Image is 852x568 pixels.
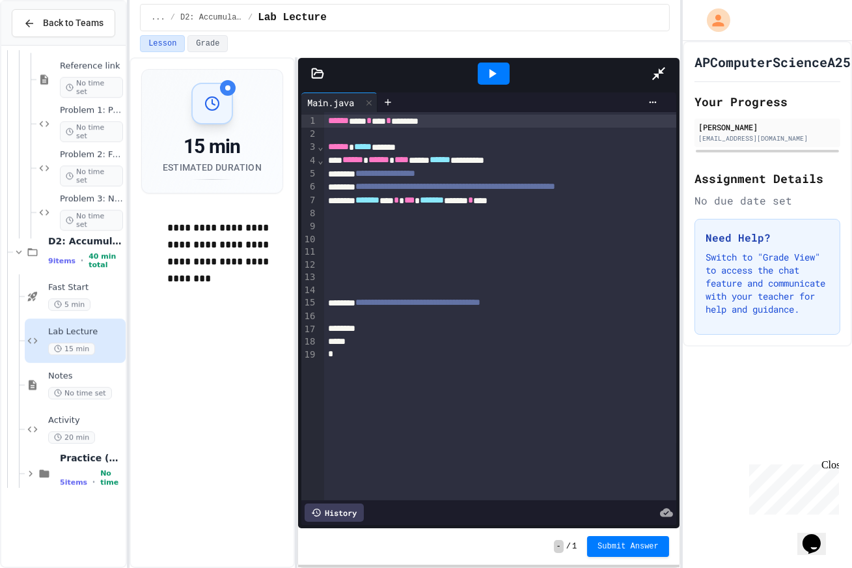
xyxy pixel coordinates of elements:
[301,92,378,112] div: Main.java
[554,540,564,553] span: -
[317,155,323,165] span: Fold line
[60,121,123,142] span: No time set
[301,167,318,180] div: 5
[706,251,829,316] p: Switch to "Grade View" to access the chat feature and communicate with your teacher for help and ...
[301,141,318,154] div: 3
[163,135,262,158] div: 15 min
[698,134,836,143] div: [EMAIL_ADDRESS][DOMAIN_NAME]
[694,193,840,208] div: No due date set
[187,35,228,52] button: Grade
[163,161,262,174] div: Estimated Duration
[60,149,123,160] span: Problem 2: First Letter Validator
[92,477,95,487] span: •
[48,431,95,444] span: 20 min
[301,296,318,309] div: 15
[301,154,318,167] div: 4
[317,141,323,152] span: Fold line
[694,92,840,111] h2: Your Progress
[301,180,318,193] div: 6
[693,5,734,35] div: My Account
[89,252,123,269] span: 40 min total
[694,169,840,188] h2: Assignment Details
[100,469,123,495] span: No time set
[744,459,839,515] iframe: chat widget
[60,105,123,116] span: Problem 1: Password Length Checker
[706,230,829,246] h3: Need Help?
[248,12,253,23] span: /
[301,246,318,259] div: 11
[60,210,123,231] span: No time set
[48,326,123,337] span: Lab Lecture
[48,298,90,311] span: 5 min
[301,323,318,336] div: 17
[258,10,327,25] span: Lab Lecture
[301,348,318,362] div: 19
[301,115,318,128] div: 1
[566,541,571,552] span: /
[60,165,123,186] span: No time set
[48,257,76,265] span: 9 items
[797,516,839,555] iframe: chat widget
[301,284,318,297] div: 14
[60,452,123,464] span: Practice (10 mins)
[48,343,95,355] span: 15 min
[301,207,318,220] div: 8
[301,271,318,284] div: 13
[301,220,318,233] div: 9
[301,96,361,109] div: Main.java
[180,12,243,23] span: D2: Accumulators and Summation
[301,310,318,323] div: 16
[48,282,123,293] span: Fast Start
[151,12,165,23] span: ...
[60,61,123,72] span: Reference link
[48,235,123,247] span: D2: Accumulators and Summation
[60,478,87,487] span: 5 items
[43,16,103,30] span: Back to Teams
[301,233,318,246] div: 10
[587,536,669,557] button: Submit Answer
[572,541,577,552] span: 1
[171,12,175,23] span: /
[301,335,318,348] div: 18
[48,415,123,426] span: Activity
[140,35,185,52] button: Lesson
[48,371,123,382] span: Notes
[5,5,90,83] div: Chat with us now!Close
[48,387,112,399] span: No time set
[301,259,318,272] div: 12
[60,77,123,98] span: No time set
[698,121,836,133] div: [PERSON_NAME]
[301,128,318,141] div: 2
[60,193,123,205] span: Problem 3: Number Guessing Game
[305,504,364,522] div: History
[81,255,83,266] span: •
[598,541,659,552] span: Submit Answer
[12,9,115,37] button: Back to Teams
[301,194,318,207] div: 7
